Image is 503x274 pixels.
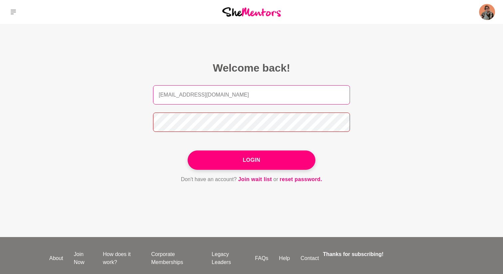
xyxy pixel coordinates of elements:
a: Join Now [69,250,97,266]
a: Help [274,254,295,262]
a: How does it work? [97,250,146,266]
a: Contact [295,254,324,262]
a: FAQs [250,254,274,262]
p: Don't have an account? or [153,175,350,184]
img: Yulia [479,4,495,20]
button: Login [188,150,315,170]
a: reset password. [280,175,322,184]
h2: Welcome back! [153,61,350,75]
h4: Thanks for subscribing! [323,250,450,258]
img: She Mentors Logo [222,7,281,16]
a: Corporate Memberships [146,250,206,266]
a: About [44,254,69,262]
a: Legacy Leaders [206,250,250,266]
a: Join wait list [238,175,272,184]
input: Email address [153,85,350,105]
